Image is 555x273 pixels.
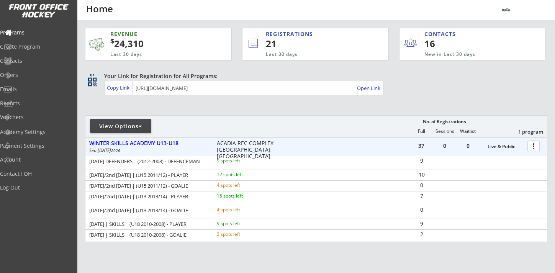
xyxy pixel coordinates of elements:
div: 4 spots left [217,208,266,212]
button: qr_code [87,76,98,88]
div: 9 spots left [217,221,266,226]
div: 9 [410,221,433,226]
div: 2 [410,232,433,237]
div: Copy Link [107,84,131,91]
div: qr [87,72,97,77]
div: No. of Registrations [421,119,468,124]
div: 9 spots left [217,159,266,163]
div: Last 30 days [266,51,357,58]
div: 37 [410,143,433,149]
div: WINTER SKILLS ACADEMY U13-U18 [89,140,209,147]
div: 16 [424,37,472,50]
div: Open Link [357,85,381,92]
div: [DATE]/2nd [DATE] | (U13 2013/14) - GOALIE [89,208,206,213]
div: Sep [DATE] [89,148,206,153]
div: 0 [410,207,433,213]
div: 12 spots left [217,172,266,177]
div: 21 [266,37,363,50]
div: 24,310 [110,37,207,50]
div: 1 program [503,128,543,135]
div: Live & Public [488,144,524,149]
div: [DATE] | SKILLS | (U18 2010-2008) - GOALIE [89,232,206,237]
div: New in Last 30 days [424,51,510,58]
div: 9 [410,158,433,163]
div: [DATE] | SKILLS | (U18 2010-2008) - PLAYER [89,222,206,227]
div: Full [410,129,433,134]
div: 15 spots left [217,194,266,198]
a: Open Link [357,83,381,93]
div: REVENUE [110,30,196,38]
div: 0 [457,143,480,149]
div: [DATE]/2nd [DATE] | (U15 2011/12) - GOALIE [89,183,206,188]
div: 4 spots left [217,183,266,188]
div: View Options [90,123,151,130]
div: [DATE]/2nd [DATE] | (U15 2011/12) - PLAYER [89,173,206,178]
div: Waitlist [456,129,479,134]
div: Last 30 days [110,51,196,58]
div: CONTACTS [424,30,459,38]
div: 0 [433,143,456,149]
div: 10 [410,172,433,177]
sup: $ [110,36,114,46]
div: 7 [410,193,433,199]
div: [DATE]/2nd [DATE] | (U13 2013/14) - PLAYER [89,194,206,199]
div: Your Link for Registration for All Programs: [104,72,524,80]
div: REGISTRATIONS [266,30,354,38]
div: 0 [410,183,433,188]
button: more_vert [527,140,540,152]
div: [DATE] DEFENDERS | (2012-2008) - DEFENCEMAN [89,159,206,164]
div: Sessions [433,129,456,134]
div: 2 spots left [217,232,266,237]
em: 2026 [111,148,120,153]
div: ACADIA REC COMPLEX [GEOGRAPHIC_DATA], [GEOGRAPHIC_DATA] [217,140,277,159]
